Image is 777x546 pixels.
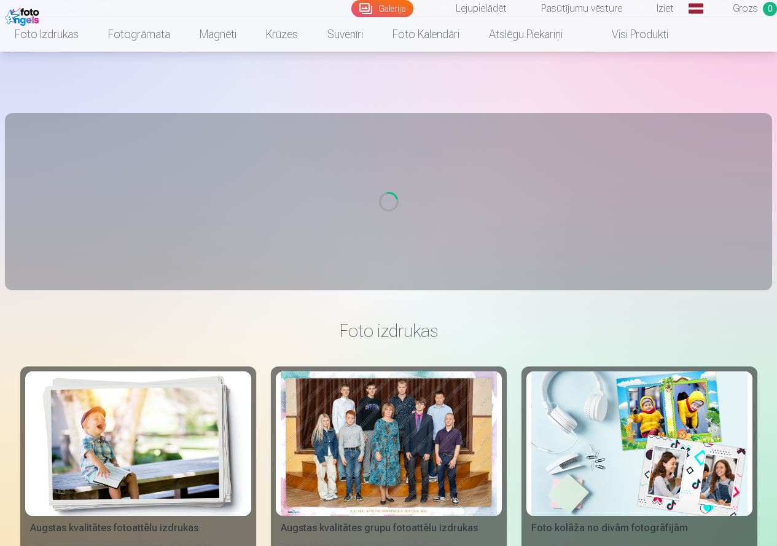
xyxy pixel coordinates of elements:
[526,521,752,536] div: Foto kolāža no divām fotogrāfijām
[30,371,246,516] img: Augstas kvalitātes fotoattēlu izdrukas
[93,17,185,52] a: Fotogrāmata
[531,371,748,516] img: Foto kolāža no divām fotogrāfijām
[251,17,313,52] a: Krūzes
[378,17,474,52] a: Foto kalendāri
[276,521,502,536] div: Augstas kvalitātes grupu fotoattēlu izdrukas
[577,17,683,52] a: Visi produkti
[733,1,758,16] span: Grozs
[185,17,251,52] a: Magnēti
[5,5,42,26] img: /fa1
[474,17,577,52] a: Atslēgu piekariņi
[313,17,378,52] a: Suvenīri
[763,2,777,16] span: 0
[30,320,748,342] h3: Foto izdrukas
[25,521,251,536] div: Augstas kvalitātes fotoattēlu izdrukas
